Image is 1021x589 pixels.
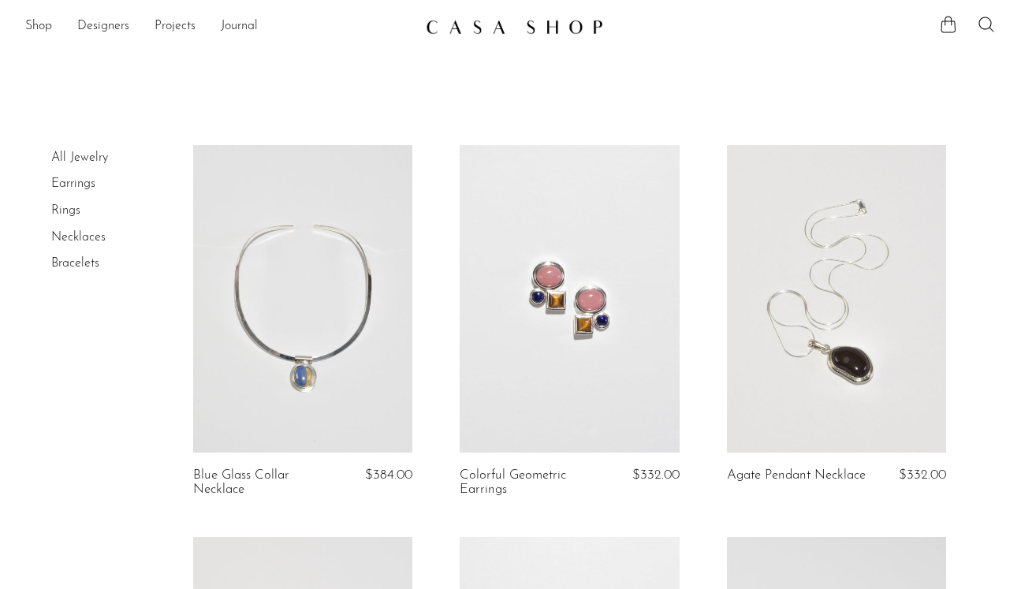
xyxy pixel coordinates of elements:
span: $332.00 [632,468,680,482]
nav: Desktop navigation [25,13,413,40]
a: Bracelets [51,257,99,270]
a: Necklaces [51,231,106,244]
a: Journal [221,17,258,37]
a: Agate Pendant Necklace [727,468,866,483]
a: Rings [51,204,80,217]
span: $332.00 [899,468,946,482]
ul: NEW HEADER MENU [25,13,413,40]
a: Designers [77,17,129,37]
span: $384.00 [365,468,412,482]
a: Colorful Geometric Earrings [460,468,604,498]
a: Earrings [51,177,95,190]
a: Projects [155,17,196,37]
a: Shop [25,17,52,37]
a: All Jewelry [51,151,108,164]
a: Blue Glass Collar Necklace [193,468,337,498]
